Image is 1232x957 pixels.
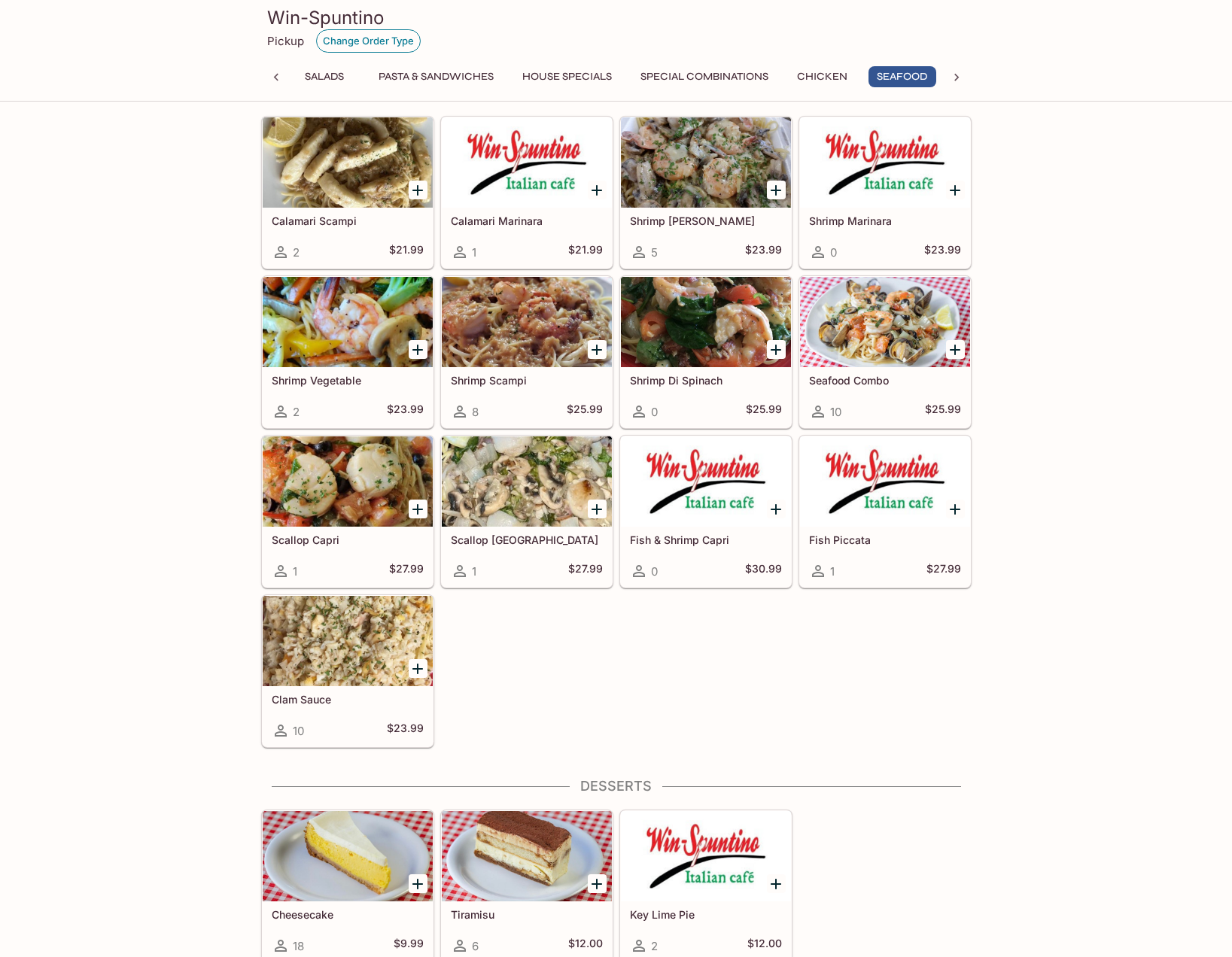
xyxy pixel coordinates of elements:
h5: Clam Sauce [272,693,424,706]
span: 1 [830,564,835,579]
span: 18 [293,939,304,953]
button: Add Shrimp Scampi [588,340,607,359]
h5: Tiramisu [451,908,603,921]
span: 10 [830,405,841,419]
button: Add Scallop Capri [409,500,427,518]
a: Shrimp Marinara0$23.99 [799,117,971,269]
div: Fish Piccata [800,436,970,527]
h5: Seafood Combo [809,374,961,387]
a: Shrimp Scampi8$25.99 [441,276,613,428]
h5: Shrimp [PERSON_NAME] [630,214,782,227]
span: 0 [830,245,837,260]
div: Calamari Scampi [263,117,433,208]
a: Shrimp [PERSON_NAME]5$23.99 [620,117,792,269]
div: Clam Sauce [263,596,433,686]
button: Add Fish & Shrimp Capri [767,500,786,518]
div: Seafood Combo [800,277,970,367]
div: Shrimp Marinara [800,117,970,208]
button: Add Scallop Milano [588,500,607,518]
button: Add Calamari Marinara [588,181,607,199]
button: Add Clam Sauce [409,659,427,678]
h5: Key Lime Pie [630,908,782,921]
button: Add Cheesecake [409,874,427,893]
h5: $21.99 [389,243,424,261]
div: Calamari Marinara [442,117,612,208]
button: Add Fish Piccata [946,500,965,518]
h5: Fish & Shrimp Capri [630,533,782,546]
a: Fish Piccata1$27.99 [799,436,971,588]
a: Calamari Scampi2$21.99 [262,117,433,269]
span: 0 [651,405,658,419]
h5: $25.99 [746,403,782,421]
button: Add Shrimp Di Spinach [767,340,786,359]
div: Scallop Milano [442,436,612,527]
h5: Fish Piccata [809,533,961,546]
h5: $23.99 [745,243,782,261]
h5: $23.99 [387,403,424,421]
span: 5 [651,245,658,260]
div: Shrimp Scampi [442,277,612,367]
h5: Shrimp Scampi [451,374,603,387]
button: Pasta & Sandwiches [370,66,502,87]
h5: $23.99 [924,243,961,261]
a: Scallop Capri1$27.99 [262,436,433,588]
a: Seafood Combo10$25.99 [799,276,971,428]
button: Chicken [789,66,856,87]
h5: Shrimp Marinara [809,214,961,227]
h5: $12.00 [747,937,782,955]
span: 1 [293,564,297,579]
h3: Win-Spuntino [267,6,966,29]
h5: $23.99 [387,722,424,740]
button: Add Key Lime Pie [767,874,786,893]
span: 10 [293,724,304,738]
a: Shrimp Vegetable2$23.99 [262,276,433,428]
div: Cheesecake [263,811,433,901]
h5: $27.99 [568,562,603,580]
div: Shrimp Di Spinach [621,277,791,367]
button: Salads [291,66,358,87]
button: Add Shrimp Marinara [946,181,965,199]
button: Add Shrimp Alfredo [767,181,786,199]
a: Shrimp Di Spinach0$25.99 [620,276,792,428]
button: Add Seafood Combo [946,340,965,359]
button: Special Combinations [632,66,777,87]
button: House Specials [514,66,620,87]
h5: $27.99 [389,562,424,580]
h5: $9.99 [394,937,424,955]
p: Pickup [267,34,304,48]
button: Add Calamari Scampi [409,181,427,199]
div: Fish & Shrimp Capri [621,436,791,527]
div: Tiramisu [442,811,612,901]
button: Change Order Type [316,29,421,53]
div: Shrimp Vegetable [263,277,433,367]
button: Add Tiramisu [588,874,607,893]
h5: Cheesecake [272,908,424,921]
button: Seafood [868,66,936,87]
h5: Scallop Capri [272,533,424,546]
span: 2 [651,939,658,953]
h5: $25.99 [567,403,603,421]
h5: $25.99 [925,403,961,421]
a: Clam Sauce10$23.99 [262,595,433,747]
span: 2 [293,405,300,419]
div: Key Lime Pie [621,811,791,901]
span: 6 [472,939,479,953]
button: Add Shrimp Vegetable [409,340,427,359]
a: Scallop [GEOGRAPHIC_DATA]1$27.99 [441,436,613,588]
h5: Shrimp Di Spinach [630,374,782,387]
a: Fish & Shrimp Capri0$30.99 [620,436,792,588]
span: 2 [293,245,300,260]
h5: Calamari Scampi [272,214,424,227]
a: Calamari Marinara1$21.99 [441,117,613,269]
h5: Scallop [GEOGRAPHIC_DATA] [451,533,603,546]
span: 1 [472,245,476,260]
span: 1 [472,564,476,579]
div: Shrimp Alfredo [621,117,791,208]
h5: $21.99 [568,243,603,261]
h5: Calamari Marinara [451,214,603,227]
span: 0 [651,564,658,579]
h5: $12.00 [568,937,603,955]
h5: $30.99 [745,562,782,580]
h5: Shrimp Vegetable [272,374,424,387]
h4: Desserts [261,778,972,794]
